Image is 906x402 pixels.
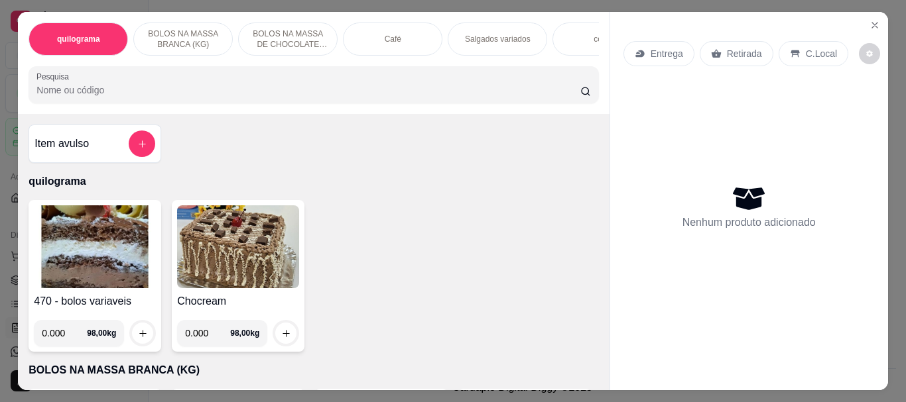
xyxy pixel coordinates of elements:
[806,47,837,60] p: C.Local
[34,136,89,152] h4: Item avulso
[177,205,299,288] img: product-image
[177,293,299,309] h4: Chocream
[42,320,87,346] input: 0.00
[145,28,222,50] p: BOLOS NA MASSA BRANCA (KG)
[29,174,598,189] p: quilograma
[34,205,156,288] img: product-image
[34,293,156,309] h4: 470 - bolos variaveis
[859,43,880,64] button: decrease-product-quantity
[465,34,531,44] p: Salgados variados
[57,34,100,44] p: quilograma
[36,71,74,82] label: Pesquisa
[727,47,762,60] p: Retirada
[682,215,816,230] p: Nenhum produto adicionado
[385,34,401,44] p: Café
[29,362,598,378] p: BOLOS NA MASSA BRANCA (KG)
[864,15,885,36] button: Close
[129,130,155,157] button: add-separate-item
[132,323,153,344] button: increase-product-quantity
[275,323,296,344] button: increase-product-quantity
[651,47,683,60] p: Entrega
[185,320,230,346] input: 0.00
[249,28,326,50] p: BOLOS NA MASSA DE CHOCOLATE preço por (KG)
[36,83,580,97] input: Pesquisa
[594,34,611,44] p: copo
